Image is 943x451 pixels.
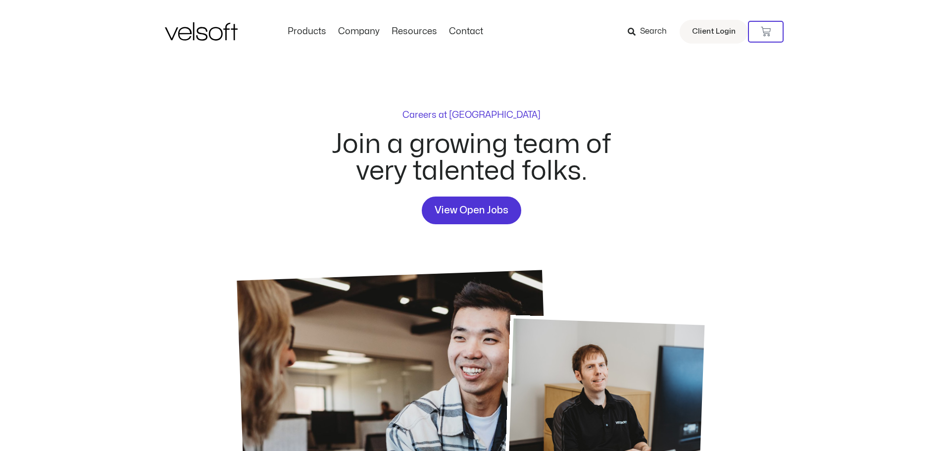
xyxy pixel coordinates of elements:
[640,25,667,38] span: Search
[692,25,736,38] span: Client Login
[282,26,489,37] nav: Menu
[402,111,541,120] p: Careers at [GEOGRAPHIC_DATA]
[282,26,332,37] a: ProductsMenu Toggle
[386,26,443,37] a: ResourcesMenu Toggle
[443,26,489,37] a: ContactMenu Toggle
[422,197,521,224] a: View Open Jobs
[435,202,508,218] span: View Open Jobs
[165,22,238,41] img: Velsoft Training Materials
[320,131,623,185] h2: Join a growing team of very talented folks.
[628,23,674,40] a: Search
[680,20,748,44] a: Client Login
[332,26,386,37] a: CompanyMenu Toggle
